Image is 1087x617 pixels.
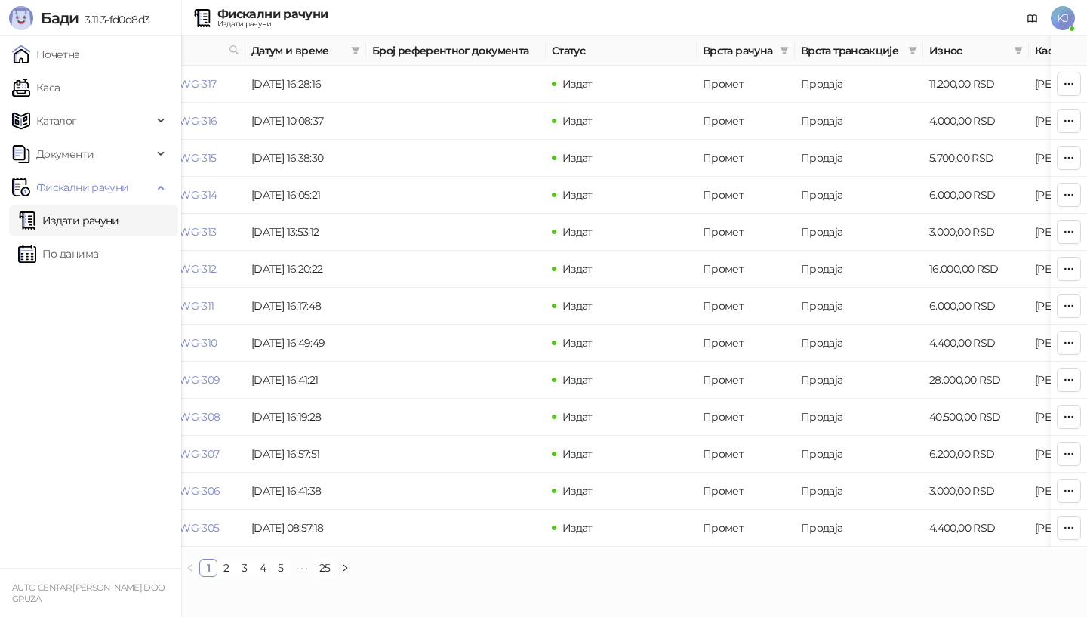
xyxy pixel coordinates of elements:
[245,103,366,140] td: [DATE] 10:08:37
[697,436,795,473] td: Промет
[923,288,1029,325] td: 6.000,00 RSD
[245,177,366,214] td: [DATE] 16:05:21
[217,20,328,28] div: Издати рачуни
[72,447,220,461] a: VCUV2GWG-VCUV2GWG-307
[366,36,546,66] th: Број референтног документа
[36,139,94,169] span: Документи
[795,510,923,547] td: Продаја
[795,473,923,510] td: Продаја
[217,559,236,577] li: 2
[562,188,593,202] span: Издат
[697,288,795,325] td: Промет
[697,140,795,177] td: Промет
[36,172,128,202] span: Фискални рачуни
[315,560,335,576] a: 25
[795,251,923,288] td: Продаја
[272,559,290,577] li: 5
[72,114,217,128] a: VCUV2GWG-VCUV2GWG-316
[236,560,253,576] a: 3
[795,214,923,251] td: Продаја
[697,177,795,214] td: Промет
[273,560,289,576] a: 5
[697,103,795,140] td: Промет
[795,140,923,177] td: Продаја
[795,362,923,399] td: Продаја
[336,559,354,577] li: Следећа страна
[200,560,217,576] a: 1
[41,9,79,27] span: Бади
[562,262,593,276] span: Издат
[923,66,1029,103] td: 11.200,00 RSD
[923,399,1029,436] td: 40.500,00 RSD
[697,66,795,103] td: Промет
[562,77,593,91] span: Издат
[795,288,923,325] td: Продаја
[777,39,792,62] span: filter
[562,484,593,498] span: Издат
[245,66,366,103] td: [DATE] 16:28:16
[923,510,1029,547] td: 4.400,00 RSD
[1021,6,1045,30] a: Документација
[186,563,195,572] span: left
[72,188,217,202] a: VCUV2GWG-VCUV2GWG-314
[923,473,1029,510] td: 3.000,00 RSD
[562,336,593,350] span: Издат
[697,214,795,251] td: Промет
[199,559,217,577] li: 1
[340,563,350,572] span: right
[290,559,314,577] li: Следећих 5 Страна
[72,336,217,350] a: VCUV2GWG-VCUV2GWG-310
[254,559,272,577] li: 4
[562,114,593,128] span: Издат
[697,473,795,510] td: Промет
[1014,46,1023,55] span: filter
[245,510,366,547] td: [DATE] 08:57:18
[795,325,923,362] td: Продаја
[181,559,199,577] li: Претходна страна
[72,77,217,91] a: VCUV2GWG-VCUV2GWG-317
[72,262,217,276] a: VCUV2GWG-VCUV2GWG-312
[245,362,366,399] td: [DATE] 16:41:21
[929,42,1008,59] span: Износ
[245,436,366,473] td: [DATE] 16:57:51
[697,325,795,362] td: Промет
[18,205,119,236] a: Издати рачуни
[12,39,80,69] a: Почетна
[245,473,366,510] td: [DATE] 16:41:38
[923,214,1029,251] td: 3.000,00 RSD
[1051,6,1075,30] span: KJ
[697,399,795,436] td: Промет
[562,299,593,313] span: Издат
[348,39,363,62] span: filter
[923,251,1029,288] td: 16.000,00 RSD
[314,559,336,577] li: 25
[217,8,328,20] div: Фискални рачуни
[562,410,593,424] span: Издат
[12,582,165,604] small: AUTO CENTAR [PERSON_NAME] DOO GRUZA
[562,225,593,239] span: Издат
[923,140,1029,177] td: 5.700,00 RSD
[254,560,271,576] a: 4
[245,214,366,251] td: [DATE] 13:53:12
[36,106,77,136] span: Каталог
[18,239,98,269] a: По данима
[562,151,593,165] span: Издат
[72,484,220,498] a: VCUV2GWG-VCUV2GWG-306
[251,42,345,59] span: Датум и време
[236,559,254,577] li: 3
[245,399,366,436] td: [DATE] 16:19:28
[908,46,917,55] span: filter
[795,66,923,103] td: Продаја
[905,39,920,62] span: filter
[923,325,1029,362] td: 4.400,00 RSD
[546,36,697,66] th: Статус
[245,140,366,177] td: [DATE] 16:38:30
[336,559,354,577] button: right
[72,410,220,424] a: VCUV2GWG-VCUV2GWG-308
[923,362,1029,399] td: 28.000,00 RSD
[697,510,795,547] td: Промет
[79,13,149,26] span: 3.11.3-fd0d8d3
[795,177,923,214] td: Продаја
[245,325,366,362] td: [DATE] 16:49:49
[72,151,217,165] a: VCUV2GWG-VCUV2GWG-315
